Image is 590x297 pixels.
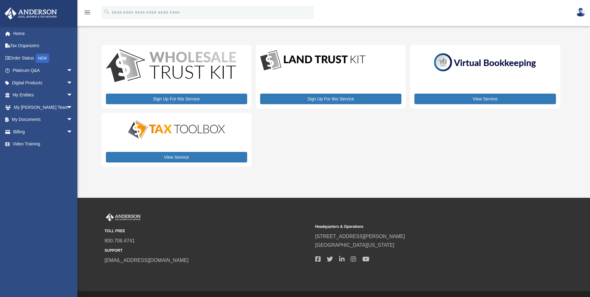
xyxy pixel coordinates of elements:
img: LandTrust_lgo-1.jpg [260,49,365,72]
a: Home [4,27,82,40]
span: arrow_drop_down [67,126,79,138]
small: TOLL FREE [105,228,311,234]
span: arrow_drop_down [67,77,79,89]
a: [EMAIL_ADDRESS][DOMAIN_NAME] [105,258,189,263]
i: search [103,8,110,15]
a: My Entitiesarrow_drop_down [4,89,82,101]
a: Sign Up For this Service [106,94,247,104]
div: NEW [36,54,49,63]
img: Anderson Advisors Platinum Portal [3,7,59,20]
a: Billingarrow_drop_down [4,126,82,138]
a: Order StatusNEW [4,52,82,64]
span: arrow_drop_down [67,89,79,102]
img: User Pic [576,8,585,17]
small: Headquarters & Operations [315,224,522,230]
a: My Documentsarrow_drop_down [4,113,82,126]
a: View Service [414,94,556,104]
a: menu [84,11,91,16]
a: Digital Productsarrow_drop_down [4,77,79,89]
a: View Service [106,152,247,162]
img: WS-Trust-Kit-lgo-1.jpg [106,49,236,84]
span: arrow_drop_down [67,113,79,126]
a: Platinum Q&Aarrow_drop_down [4,64,82,77]
a: 800.706.4741 [105,238,135,243]
a: Sign Up For this Service [260,94,401,104]
span: arrow_drop_down [67,101,79,114]
img: Anderson Advisors Platinum Portal [105,213,142,221]
small: SUPPORT [105,247,311,254]
a: [STREET_ADDRESS][PERSON_NAME] [315,234,405,239]
a: Video Training [4,138,82,150]
span: arrow_drop_down [67,64,79,77]
i: menu [84,9,91,16]
a: Tax Organizers [4,40,82,52]
a: [GEOGRAPHIC_DATA][US_STATE] [315,242,395,248]
a: My [PERSON_NAME] Teamarrow_drop_down [4,101,82,113]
